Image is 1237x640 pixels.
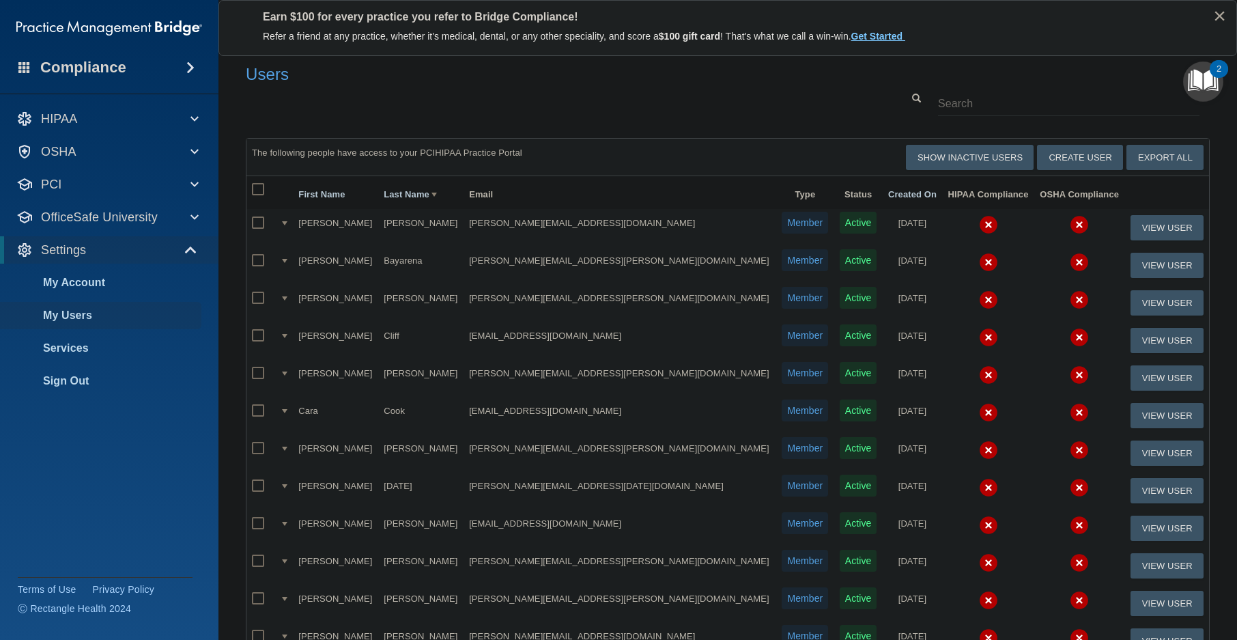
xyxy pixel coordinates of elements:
[883,322,943,359] td: [DATE]
[464,547,776,585] td: [PERSON_NAME][EMAIL_ADDRESS][PERSON_NAME][DOMAIN_NAME]
[851,31,902,42] strong: Get Started
[938,91,1199,116] input: Search
[883,510,943,547] td: [DATE]
[883,359,943,397] td: [DATE]
[16,209,199,225] a: OfficeSafe University
[1070,215,1089,234] img: cross.ca9f0e7f.svg
[906,145,1034,170] button: Show Inactive Users
[298,186,345,203] a: First Name
[16,242,198,258] a: Settings
[720,31,851,42] span: ! That's what we call a win-win.
[979,478,998,497] img: cross.ca9f0e7f.svg
[92,583,154,596] a: Privacy Policy
[840,212,877,234] span: Active
[782,324,828,346] span: Member
[834,176,883,209] th: Status
[942,176,1034,209] th: HIPAA Compliance
[464,322,776,359] td: [EMAIL_ADDRESS][DOMAIN_NAME]
[378,359,464,397] td: [PERSON_NAME]
[979,328,998,347] img: cross.ca9f0e7f.svg
[1213,5,1226,27] button: Close
[1070,328,1089,347] img: cross.ca9f0e7f.svg
[293,510,378,547] td: [PERSON_NAME]
[1131,553,1204,579] button: View User
[293,585,378,622] td: [PERSON_NAME]
[782,437,828,459] span: Member
[263,10,1193,23] p: Earn $100 for every practice you refer to Bridge Compliance!
[293,359,378,397] td: [PERSON_NAME]
[979,253,998,272] img: cross.ca9f0e7f.svg
[840,550,877,572] span: Active
[1131,328,1204,353] button: View User
[464,176,776,209] th: Email
[979,403,998,422] img: cross.ca9f0e7f.svg
[979,591,998,610] img: cross.ca9f0e7f.svg
[293,472,378,510] td: [PERSON_NAME]
[1183,61,1223,102] button: Open Resource Center, 2 new notifications
[1131,591,1204,616] button: View User
[1131,215,1204,240] button: View User
[883,434,943,472] td: [DATE]
[293,547,378,585] td: [PERSON_NAME]
[1217,69,1221,87] div: 2
[782,362,828,384] span: Member
[1126,145,1204,170] a: Export All
[41,143,76,160] p: OSHA
[840,287,877,309] span: Active
[378,434,464,472] td: [PERSON_NAME]
[659,31,720,42] strong: $100 gift card
[1070,365,1089,385] img: cross.ca9f0e7f.svg
[840,400,877,421] span: Active
[883,397,943,434] td: [DATE]
[378,472,464,510] td: [DATE]
[378,547,464,585] td: [PERSON_NAME]
[1070,516,1089,535] img: cross.ca9f0e7f.svg
[378,322,464,359] td: Cliff
[18,602,131,615] span: Ⓒ Rectangle Health 2024
[9,276,195,290] p: My Account
[782,287,828,309] span: Member
[851,31,905,42] a: Get Started
[1131,253,1204,278] button: View User
[883,547,943,585] td: [DATE]
[9,309,195,322] p: My Users
[840,475,877,497] span: Active
[9,374,195,388] p: Sign Out
[293,434,378,472] td: [PERSON_NAME]
[16,14,202,42] img: PMB logo
[840,437,877,459] span: Active
[1131,441,1204,466] button: View User
[782,550,828,572] span: Member
[979,441,998,460] img: cross.ca9f0e7f.svg
[1131,478,1204,503] button: View User
[1070,591,1089,610] img: cross.ca9f0e7f.svg
[293,209,378,247] td: [PERSON_NAME]
[1070,478,1089,497] img: cross.ca9f0e7f.svg
[246,66,799,83] h4: Users
[782,212,828,234] span: Member
[883,209,943,247] td: [DATE]
[1070,441,1089,460] img: cross.ca9f0e7f.svg
[464,472,776,510] td: [PERSON_NAME][EMAIL_ADDRESS][DATE][DOMAIN_NAME]
[464,510,776,547] td: [EMAIL_ADDRESS][DOMAIN_NAME]
[782,249,828,271] span: Member
[888,186,937,203] a: Created On
[464,359,776,397] td: [PERSON_NAME][EMAIL_ADDRESS][PERSON_NAME][DOMAIN_NAME]
[782,475,828,497] span: Member
[464,284,776,322] td: [PERSON_NAME][EMAIL_ADDRESS][PERSON_NAME][DOMAIN_NAME]
[782,400,828,421] span: Member
[840,362,877,384] span: Active
[782,587,828,609] span: Member
[41,242,86,258] p: Settings
[378,585,464,622] td: [PERSON_NAME]
[41,209,158,225] p: OfficeSafe University
[1131,516,1204,541] button: View User
[840,249,877,271] span: Active
[9,342,195,355] p: Services
[1131,403,1204,428] button: View User
[883,284,943,322] td: [DATE]
[1037,145,1123,170] button: Create User
[293,247,378,284] td: [PERSON_NAME]
[1070,403,1089,422] img: cross.ca9f0e7f.svg
[1131,290,1204,316] button: View User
